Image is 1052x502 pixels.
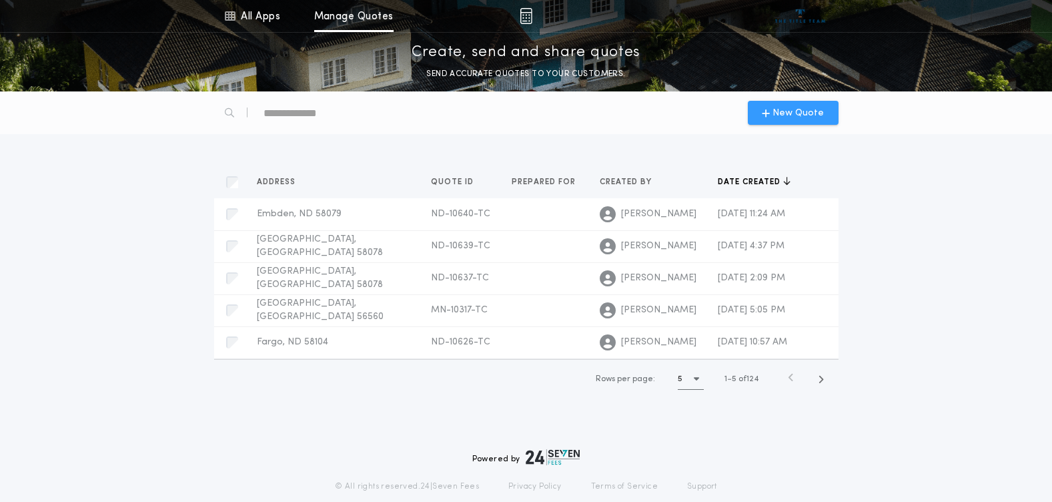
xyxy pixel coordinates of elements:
[431,177,476,188] span: Quote ID
[621,336,696,349] span: [PERSON_NAME]
[431,337,490,347] span: ND-10626-TC
[718,305,785,315] span: [DATE] 5:05 PM
[257,298,384,322] span: [GEOGRAPHIC_DATA], [GEOGRAPHIC_DATA] 56560
[257,234,383,258] span: [GEOGRAPHIC_DATA], [GEOGRAPHIC_DATA] 58078
[257,209,342,219] span: Embden, ND 58079
[718,241,784,251] span: [DATE] 4:37 PM
[335,481,479,492] p: © All rights reserved. 24|Seven Fees
[257,266,383,290] span: [GEOGRAPHIC_DATA], [GEOGRAPHIC_DATA] 58078
[526,449,580,465] img: logo
[718,177,783,188] span: Date created
[596,375,655,383] span: Rows per page:
[508,481,562,492] a: Privacy Policy
[431,241,490,251] span: ND-10639-TC
[600,177,654,188] span: Created by
[431,305,488,315] span: MN-10317-TC
[621,240,696,253] span: [PERSON_NAME]
[738,373,758,385] span: of 124
[718,337,787,347] span: [DATE] 10:57 AM
[591,481,658,492] a: Terms of Service
[600,176,662,189] button: Created by
[678,368,704,390] button: 5
[621,272,696,285] span: [PERSON_NAME]
[257,337,328,347] span: Fargo, ND 58104
[472,449,580,465] div: Powered by
[257,176,306,189] button: Address
[718,209,785,219] span: [DATE] 11:24 AM
[512,177,578,188] span: Prepared for
[732,375,736,383] span: 5
[678,372,682,386] h1: 5
[718,176,791,189] button: Date created
[621,304,696,317] span: [PERSON_NAME]
[431,209,490,219] span: ND-10640-TC
[772,106,824,120] span: New Quote
[724,375,727,383] span: 1
[687,481,717,492] a: Support
[431,273,489,283] span: ND-10637-TC
[748,101,839,125] button: New Quote
[520,8,532,24] img: img
[426,67,625,81] p: SEND ACCURATE QUOTES TO YOUR CUSTOMERS.
[621,208,696,221] span: [PERSON_NAME]
[775,9,825,23] img: vs-icon
[431,176,484,189] button: Quote ID
[718,273,785,283] span: [DATE] 2:09 PM
[257,177,298,188] span: Address
[412,42,640,63] p: Create, send and share quotes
